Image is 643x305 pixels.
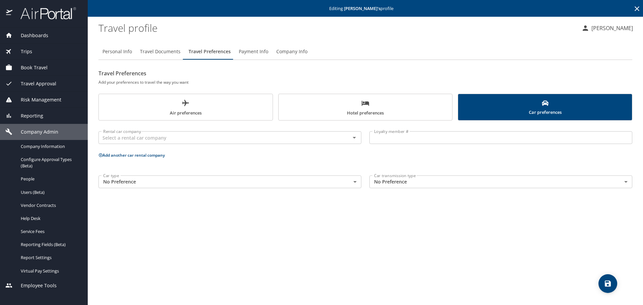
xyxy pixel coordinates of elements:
[462,100,628,116] span: Car preferences
[21,215,80,222] span: Help Desk
[189,48,231,56] span: Travel Preferences
[12,80,56,87] span: Travel Approval
[98,44,632,60] div: Profile
[21,189,80,196] span: Users (Beta)
[12,48,32,55] span: Trips
[283,99,448,117] span: Hotel preferences
[103,99,269,117] span: Air preferences
[21,143,80,150] span: Company Information
[12,64,48,71] span: Book Travel
[276,48,307,56] span: Company Info
[12,112,43,120] span: Reporting
[344,5,380,11] strong: [PERSON_NAME] 's
[98,175,361,188] div: No Preference
[589,24,633,32] p: [PERSON_NAME]
[21,254,80,261] span: Report Settings
[140,48,181,56] span: Travel Documents
[21,202,80,209] span: Vendor Contracts
[239,48,268,56] span: Payment Info
[579,22,636,34] button: [PERSON_NAME]
[98,94,632,121] div: scrollable force tabs example
[12,96,61,103] span: Risk Management
[13,7,76,20] img: airportal-logo.png
[21,228,80,235] span: Service Fees
[21,241,80,248] span: Reporting Fields (Beta)
[100,133,340,142] input: Select a rental car company
[598,274,617,293] button: save
[98,79,632,86] h6: Add your preferences to travel the way you want
[21,268,80,274] span: Virtual Pay Settings
[369,175,632,188] div: No Preference
[21,156,80,169] span: Configure Approval Types (Beta)
[90,6,641,11] p: Editing profile
[98,68,632,79] h2: Travel Preferences
[350,133,359,142] button: Open
[12,32,48,39] span: Dashboards
[12,282,57,289] span: Employee Tools
[12,128,58,136] span: Company Admin
[98,152,165,158] button: Add another car rental company
[102,48,132,56] span: Personal Info
[21,176,80,182] span: People
[98,17,576,38] h1: Travel profile
[6,7,13,20] img: icon-airportal.png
